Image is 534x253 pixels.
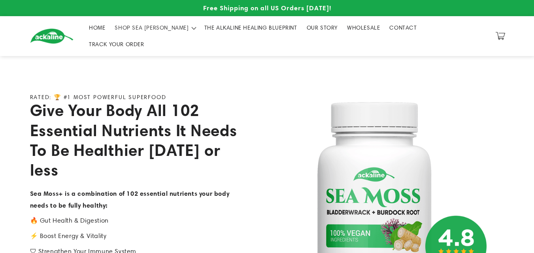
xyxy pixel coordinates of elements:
[342,19,385,36] a: WHOLESALE
[347,24,380,31] span: WHOLESALE
[30,215,240,227] p: 🔥 Gut Health & Digestion
[84,19,110,36] a: HOME
[89,24,105,31] span: HOME
[302,19,342,36] a: OUR STORY
[84,36,149,52] a: TRACK YOUR ORDER
[389,24,417,31] span: CONTACT
[115,24,189,31] span: SHOP SEA [PERSON_NAME]
[200,19,302,36] a: THE ALKALINE HEALING BLUEPRINT
[110,19,199,36] summary: SHOP SEA [PERSON_NAME]
[30,28,74,44] img: Ackaline
[30,231,240,242] p: ⚡️ Boost Energy & Vitality
[204,24,297,31] span: THE ALKALINE HEALING BLUEPRINT
[89,41,144,48] span: TRACK YOUR ORDER
[30,189,230,209] strong: Sea Moss+ is a combination of 102 essential nutrients your body needs to be fully healthy:
[30,94,166,101] p: RATED: 🏆 #1 MOST POWERFUL SUPERFOOD
[385,19,421,36] a: CONTACT
[307,24,338,31] span: OUR STORY
[203,4,331,12] span: Free Shipping on all US Orders [DATE]!
[30,100,240,180] h2: Give Your Body All 102 Essential Nutrients It Needs To Be Healthier [DATE] or less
